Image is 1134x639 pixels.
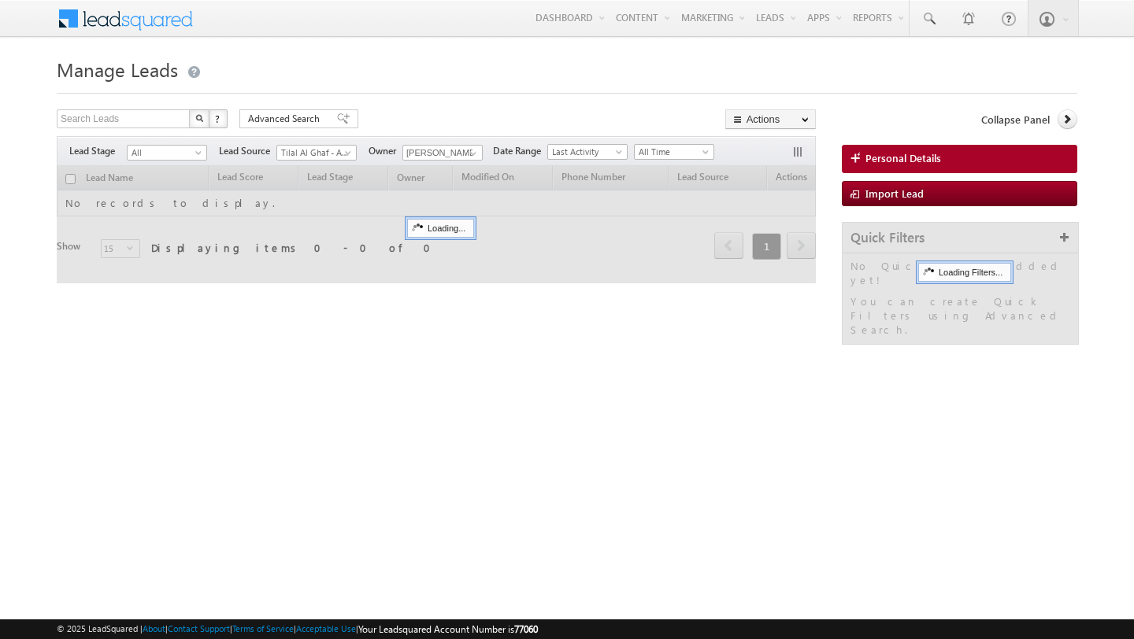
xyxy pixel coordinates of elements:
[358,623,538,635] span: Your Leadsquared Account Number is
[461,146,481,161] a: Show All Items
[128,146,202,160] span: All
[215,112,222,125] span: ?
[57,622,538,637] span: © 2025 LeadSquared | | | | |
[981,113,1050,127] span: Collapse Panel
[127,145,207,161] a: All
[407,219,474,238] div: Loading...
[634,144,714,160] a: All Time
[547,144,628,160] a: Last Activity
[402,145,483,161] input: Type to Search
[57,57,178,82] span: Manage Leads
[248,112,324,126] span: Advanced Search
[725,109,816,129] button: Actions
[369,144,402,158] span: Owner
[276,145,357,161] a: Tilal Al Ghaf - Aura_Harmony_Alaya.xlsx - HARMONY
[219,144,276,158] span: Lead Source
[635,145,710,159] span: All Time
[548,145,623,159] span: Last Activity
[168,623,230,633] a: Contact Support
[296,623,356,633] a: Acceptable Use
[918,263,1011,282] div: Loading Filters...
[865,151,941,165] span: Personal Details
[842,145,1077,173] a: Personal Details
[195,114,203,122] img: Search
[493,144,547,158] span: Date Range
[277,146,352,160] span: Tilal Al Ghaf - Aura_Harmony_Alaya.xlsx - HARMONY
[143,623,165,633] a: About
[232,623,294,633] a: Terms of Service
[865,187,924,200] span: Import Lead
[209,109,228,128] button: ?
[69,144,127,158] span: Lead Stage
[514,623,538,635] span: 77060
